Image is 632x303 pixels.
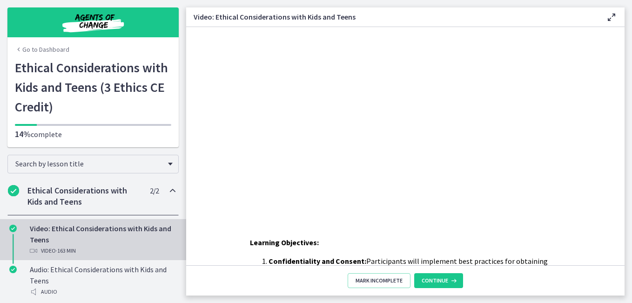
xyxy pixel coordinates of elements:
button: Mark Incomplete [348,273,410,288]
img: Agents of Change [37,11,149,34]
span: 14% [15,129,31,139]
span: Continue [422,277,448,284]
span: Mark Incomplete [356,277,403,284]
i: Completed [9,225,17,232]
span: · 163 min [56,245,76,256]
i: Completed [9,266,17,273]
a: Go to Dashboard [15,45,69,54]
strong: Confidentiality and Consent: [269,256,366,266]
div: Video [30,245,175,256]
div: Video: Ethical Considerations with Kids and Teens [30,223,175,256]
div: Search by lesson title [7,155,179,173]
button: Continue [414,273,463,288]
iframe: Video Lesson [186,27,625,215]
p: complete [15,129,171,140]
span: Participants will implement best practices for obtaining informed consent and maintaining confide... [269,256,548,288]
span: Learning Objectives: [250,238,319,247]
h3: Video: Ethical Considerations with Kids and Teens [194,11,591,22]
span: Search by lesson title [15,159,163,168]
div: Audio: Ethical Considerations with Kids and Teens [30,264,175,297]
h2: Ethical Considerations with Kids and Teens [27,185,141,207]
h1: Ethical Considerations with Kids and Teens (3 Ethics CE Credit) [15,58,171,117]
div: Audio [30,286,175,297]
i: Completed [8,185,19,196]
span: 2 / 2 [150,185,159,196]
